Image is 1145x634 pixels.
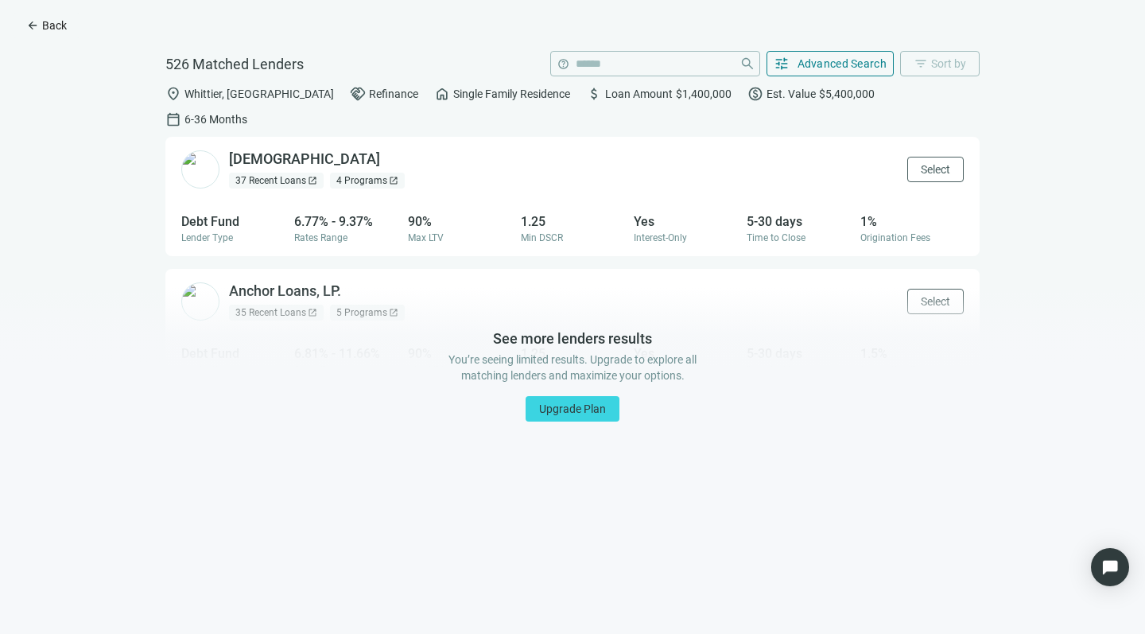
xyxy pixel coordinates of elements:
div: 37 Recent Loans [229,173,324,189]
div: 1.25 [521,214,624,229]
span: Time to Close [747,232,805,243]
img: 68f0e6ed-f538-4860-bbc1-396c910a60b7.png [181,150,219,189]
div: Debt Fund [181,214,285,229]
span: open_in_new [308,176,317,185]
div: 6.77% - 9.37% [294,214,398,229]
div: See more lenders results [493,329,652,348]
div: Anchor Loans, LP. [229,282,341,301]
span: $5,400,000 [819,88,875,100]
span: arrow_back [26,19,39,32]
div: Est. Value [747,86,875,102]
span: 6-36 Months [184,113,247,126]
span: location_on [165,86,181,102]
span: Single Family Residence [453,88,570,100]
button: filter_listSort by [900,51,980,76]
div: 4 Programs [330,173,405,189]
span: Upgrade Plan [539,403,606,415]
span: Max LTV [408,232,444,243]
span: Rates Range [294,232,347,243]
span: Lender Type [181,232,233,243]
button: Select [907,157,964,182]
span: Whittier, [GEOGRAPHIC_DATA] [184,88,334,100]
div: Loan Amount [586,86,732,102]
div: Open Intercom Messenger [1091,548,1129,586]
span: Origination Fees [860,232,930,243]
span: Back [42,19,67,32]
div: 1% [860,214,964,229]
div: [DEMOGRAPHIC_DATA] [229,150,380,169]
button: tuneAdvanced Search [767,51,895,76]
span: Min DSCR [521,232,563,243]
button: arrow_backBack [13,13,80,38]
button: Upgrade Plan [526,396,619,422]
div: You’re seeing limited results. Upgrade to explore all matching lenders and maximize your options. [429,352,716,383]
div: 5-30 days [747,214,850,229]
span: handshake [350,86,366,102]
span: help [557,58,569,70]
span: Select [921,163,950,176]
span: home [434,86,450,102]
span: paid [747,86,763,102]
span: attach_money [586,86,602,102]
span: $1,400,000 [676,88,732,100]
div: 90% [408,214,511,229]
span: 526 Matched Lenders [165,56,304,72]
span: Interest-Only [634,232,687,243]
span: calendar_today [165,111,181,127]
div: Yes [634,214,737,229]
span: open_in_new [389,176,398,185]
span: Refinance [369,88,418,100]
